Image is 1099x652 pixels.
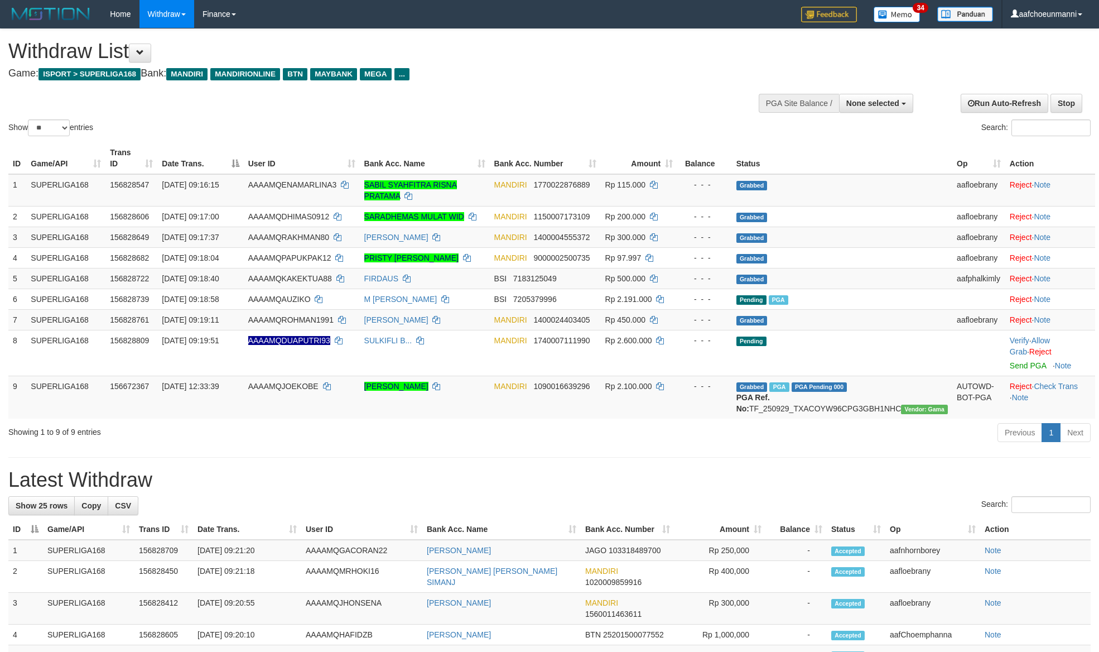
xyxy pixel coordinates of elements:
[682,381,727,392] div: - - -
[364,382,428,391] a: [PERSON_NAME]
[766,540,827,561] td: -
[736,295,767,305] span: Pending
[585,610,642,619] span: Copy 1560011463611 to clipboard
[937,7,993,22] img: panduan.png
[360,68,392,80] span: MEGA
[952,268,1005,289] td: aafphalkimly
[427,567,557,587] a: [PERSON_NAME] [PERSON_NAME] SIMANJ
[8,289,26,309] td: 6
[831,546,865,556] span: Accepted
[533,253,590,262] span: Copy 9000002500735 to clipboard
[162,315,219,324] span: [DATE] 09:19:11
[952,142,1005,174] th: Op: activate to sort column ascending
[166,68,208,80] span: MANDIRI
[766,519,827,540] th: Balance: activate to sort column ascending
[605,233,645,242] span: Rp 300.000
[533,315,590,324] span: Copy 1400024403405 to clipboard
[110,295,149,304] span: 156828739
[831,567,865,577] span: Accepted
[8,561,43,593] td: 2
[364,274,398,283] a: FIRDAUS
[585,546,606,555] span: JAGO
[846,99,899,108] span: None selected
[827,519,885,540] th: Status: activate to sort column ascending
[162,382,219,391] span: [DATE] 12:33:39
[885,593,980,625] td: aafloebrany
[105,142,157,174] th: Trans ID: activate to sort column ascending
[301,625,422,645] td: AAAAMQHAFIDZB
[605,253,642,262] span: Rp 97.997
[8,119,93,136] label: Show entries
[248,382,319,391] span: AAAAMQJOEKOBE
[952,247,1005,268] td: aafloebrany
[1034,180,1050,189] a: Note
[43,593,134,625] td: SUPERLIGA168
[427,630,491,639] a: [PERSON_NAME]
[494,336,527,345] span: MANDIRI
[134,625,193,645] td: 156828605
[162,180,219,189] span: [DATE] 09:16:15
[26,206,105,227] td: SUPERLIGA168
[26,268,105,289] td: SUPERLIGA168
[585,598,618,607] span: MANDIRI
[364,233,428,242] a: [PERSON_NAME]
[513,274,557,283] span: Copy 7183125049 to clipboard
[952,309,1005,330] td: aafloebrany
[766,561,827,593] td: -
[248,315,334,324] span: AAAAMQROHMAN1991
[43,561,134,593] td: SUPERLIGA168
[1005,142,1095,174] th: Action
[674,625,766,645] td: Rp 1,000,000
[1034,315,1050,324] a: Note
[736,275,768,284] span: Grabbed
[769,295,788,305] span: Marked by aafsoycanthlai
[16,501,68,510] span: Show 25 rows
[913,3,928,13] span: 34
[134,519,193,540] th: Trans ID: activate to sort column ascending
[108,496,138,515] a: CSV
[1034,274,1050,283] a: Note
[81,501,101,510] span: Copy
[885,625,980,645] td: aafChoemphanna
[736,382,768,392] span: Grabbed
[8,496,75,515] a: Show 25 rows
[193,625,301,645] td: [DATE] 09:20:10
[1005,289,1095,309] td: ·
[210,68,280,80] span: MANDIRIONLINE
[885,561,980,593] td: aafloebrany
[494,233,527,242] span: MANDIRI
[736,181,768,190] span: Grabbed
[1055,361,1072,370] a: Note
[1005,206,1095,227] td: ·
[26,247,105,268] td: SUPERLIGA168
[533,180,590,189] span: Copy 1770022876889 to clipboard
[110,253,149,262] span: 156828682
[8,625,43,645] td: 4
[490,142,601,174] th: Bank Acc. Number: activate to sort column ascending
[736,213,768,222] span: Grabbed
[533,233,590,242] span: Copy 1400004555372 to clipboard
[43,625,134,645] td: SUPERLIGA168
[952,227,1005,247] td: aafloebrany
[1010,274,1032,283] a: Reject
[110,315,149,324] span: 156828761
[26,376,105,419] td: SUPERLIGA168
[585,578,642,587] span: Copy 1020009859916 to clipboard
[736,393,770,413] b: PGA Ref. No:
[533,212,590,221] span: Copy 1150007173109 to clipboard
[8,376,26,419] td: 9
[736,337,767,346] span: Pending
[8,227,26,247] td: 3
[1034,212,1050,221] a: Note
[8,174,26,207] td: 1
[1010,336,1050,356] span: ·
[1042,423,1061,442] a: 1
[110,336,149,345] span: 156828809
[605,274,645,283] span: Rp 500.000
[494,212,527,221] span: MANDIRI
[766,625,827,645] td: -
[8,469,1091,491] h1: Latest Withdraw
[1011,119,1091,136] input: Search:
[1060,423,1091,442] a: Next
[682,232,727,243] div: - - -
